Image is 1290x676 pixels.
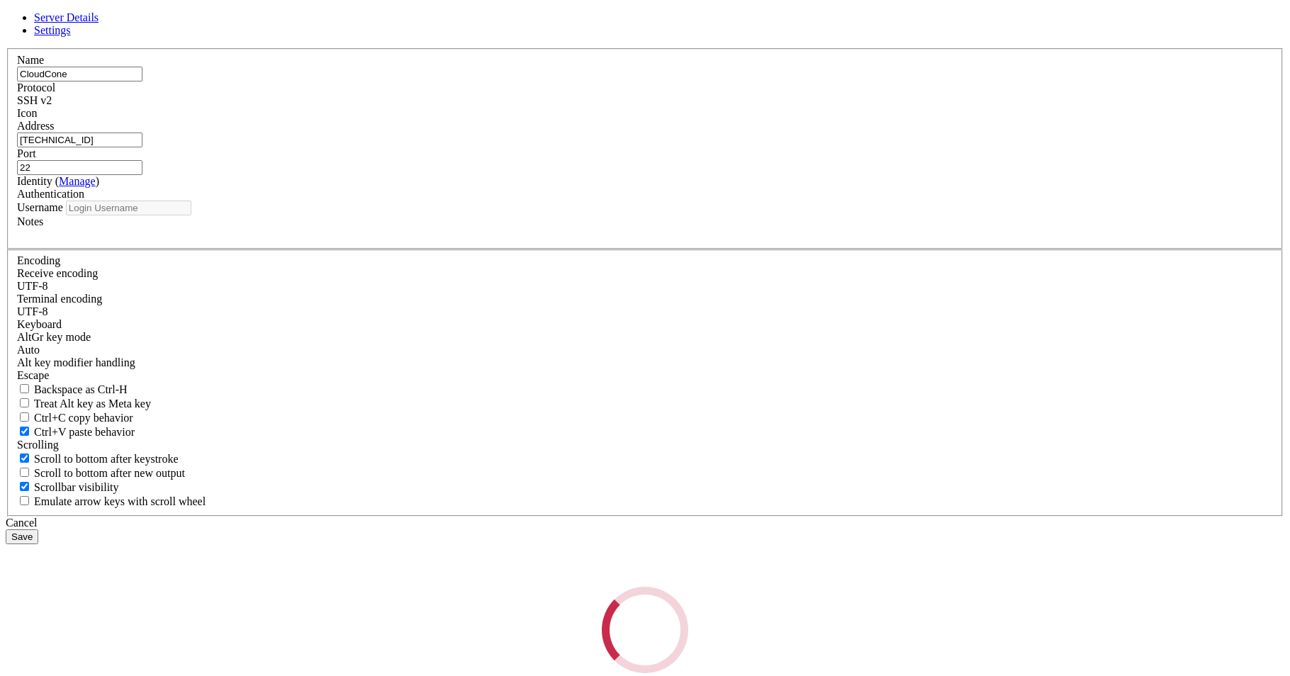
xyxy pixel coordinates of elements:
label: Whether to scroll to the bottom on any keystroke. [17,453,179,465]
label: Controls how the Alt key is handled. Escape: Send an ESC prefix. 8-Bit: Add 128 to the typed char... [17,356,135,368]
span: Scrollbar visibility [34,481,119,493]
input: Ctrl+C copy behavior [20,412,29,422]
span: Ctrl+V paste behavior [34,426,135,438]
input: Host Name or IP [17,133,142,147]
a: Settings [34,24,71,36]
input: Scroll to bottom after keystroke [20,454,29,463]
label: Notes [17,215,43,227]
label: Whether the Alt key acts as a Meta key or as a distinct Alt key. [17,398,151,410]
label: Set the expected encoding for data received from the host. If the encodings do not match, visual ... [17,267,98,279]
label: Scroll to bottom after new output. [17,467,185,479]
label: Port [17,147,36,159]
input: Backspace as Ctrl-H [20,384,29,393]
div: UTF-8 [17,305,1273,318]
label: Icon [17,107,37,119]
span: UTF-8 [17,305,48,317]
input: Treat Alt key as Meta key [20,398,29,407]
span: Ctrl+C copy behavior [34,412,133,424]
label: Address [17,120,54,132]
span: Scroll to bottom after keystroke [34,453,179,465]
span: Treat Alt key as Meta key [34,398,151,410]
span: Emulate arrow keys with scroll wheel [34,495,206,507]
label: Encoding [17,254,60,266]
input: Ctrl+V paste behavior [20,427,29,436]
label: When using the alternative screen buffer, and DECCKM (Application Cursor Keys) is active, mouse w... [17,495,206,507]
label: The default terminal encoding. ISO-2022 enables character map translations (like graphics maps). ... [17,293,102,305]
div: Cancel [6,517,1284,529]
span: Auto [17,344,40,356]
input: Scrollbar visibility [20,482,29,491]
label: If true, the backspace should send BS ('\x08', aka ^H). Otherwise the backspace key should send '... [17,383,128,395]
span: Backspace as Ctrl-H [34,383,128,395]
span: UTF-8 [17,280,48,292]
div: Auto [17,344,1273,356]
label: Ctrl-C copies if true, send ^C to host if false. Ctrl-Shift-C sends ^C to host if true, copies if... [17,412,133,424]
label: Keyboard [17,318,62,330]
a: Manage [59,175,96,187]
label: Set the expected encoding for data received from the host. If the encodings do not match, visual ... [17,331,91,343]
div: Escape [17,369,1273,382]
label: Ctrl+V pastes if true, sends ^V to host if false. Ctrl+Shift+V sends ^V to host if true, pastes i... [17,426,135,438]
a: Server Details [34,11,99,23]
label: Protocol [17,81,55,94]
span: ( ) [55,175,99,187]
label: Identity [17,175,99,187]
input: Port Number [17,160,142,175]
label: Name [17,54,44,66]
span: Escape [17,369,49,381]
span: SSH v2 [17,94,52,106]
span: Scroll to bottom after new output [34,467,185,479]
input: Scroll to bottom after new output [20,468,29,477]
div: UTF-8 [17,280,1273,293]
label: Username [17,201,63,213]
label: Scrolling [17,439,59,451]
button: Save [6,529,38,544]
label: The vertical scrollbar mode. [17,481,119,493]
input: Emulate arrow keys with scroll wheel [20,496,29,505]
input: Login Username [66,201,191,215]
div: SSH v2 [17,94,1273,107]
input: Server Name [17,67,142,81]
label: Authentication [17,188,84,200]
